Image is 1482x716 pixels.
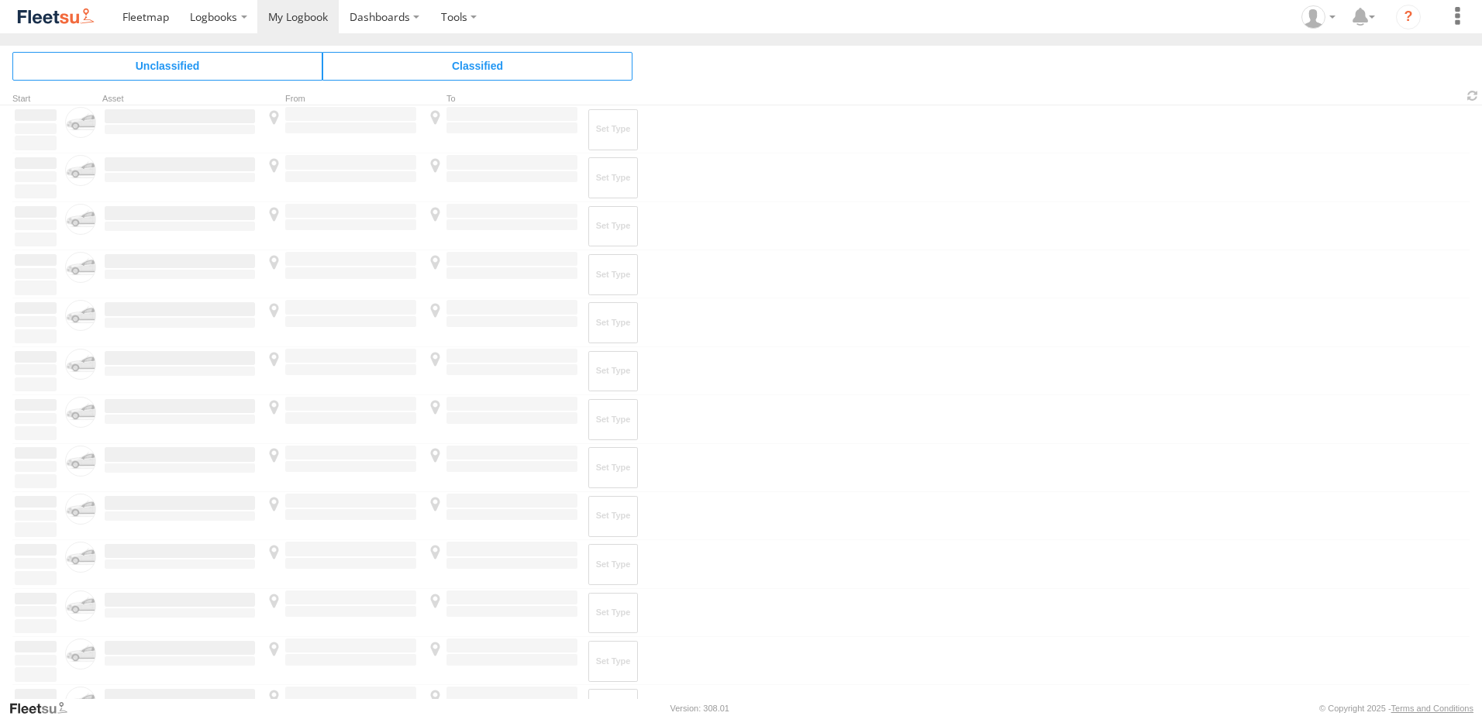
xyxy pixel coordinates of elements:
[1463,88,1482,103] span: Refresh
[1391,704,1473,713] a: Terms and Conditions
[425,95,580,103] div: To
[1296,5,1341,29] div: Anthony Winton
[102,95,257,103] div: Asset
[12,52,322,80] span: Click to view Unclassified Trips
[16,6,96,27] img: fleetsu-logo-horizontal.svg
[670,704,729,713] div: Version: 308.01
[1319,704,1473,713] div: © Copyright 2025 -
[264,95,419,103] div: From
[12,95,59,103] div: Click to Sort
[1396,5,1421,29] i: ?
[9,701,80,716] a: Visit our Website
[322,52,632,80] span: Click to view Classified Trips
